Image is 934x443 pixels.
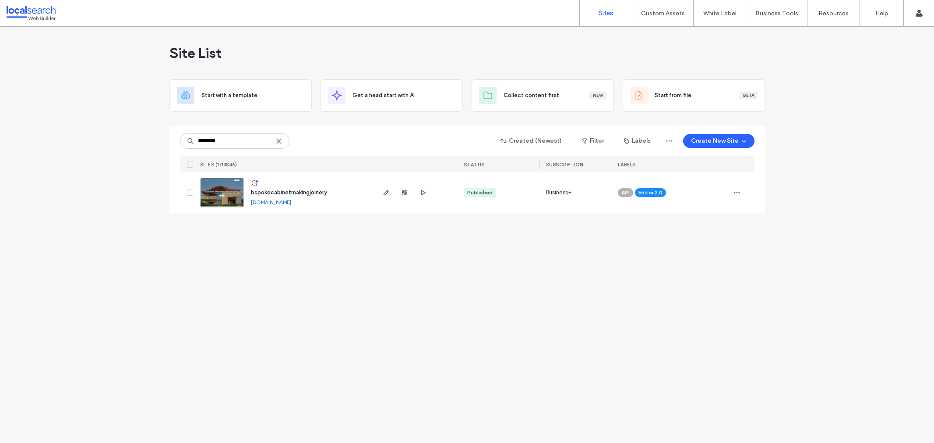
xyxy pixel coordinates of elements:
[573,134,613,148] button: Filter
[472,79,614,112] div: Collect content firstNew
[321,79,463,112] div: Get a head start with AI
[875,10,888,17] label: Help
[352,91,415,100] span: Get a head start with AI
[683,134,754,148] button: Create New Site
[589,91,606,99] div: New
[464,162,485,168] span: STATUS
[755,10,798,17] label: Business Tools
[818,10,849,17] label: Resources
[599,9,613,17] label: Sites
[655,91,691,100] span: Start from file
[621,189,630,197] span: API
[169,44,222,62] span: Site List
[251,189,327,196] a: bspokecabinetmakingjoinery
[740,91,758,99] div: Beta
[493,134,570,148] button: Created (Newest)
[638,189,663,197] span: Editor 2.0
[467,189,493,197] div: Published
[546,188,572,197] span: Business+
[504,91,559,100] span: Collect content first
[641,10,685,17] label: Custom Assets
[623,79,765,112] div: Start from fileBeta
[546,162,583,168] span: Subscription
[616,134,659,148] button: Labels
[618,162,636,168] span: LABELS
[169,79,312,112] div: Start with a template
[703,10,737,17] label: White Label
[200,162,237,168] span: SITES (1/13846)
[201,91,257,100] span: Start with a template
[251,199,291,205] a: [DOMAIN_NAME]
